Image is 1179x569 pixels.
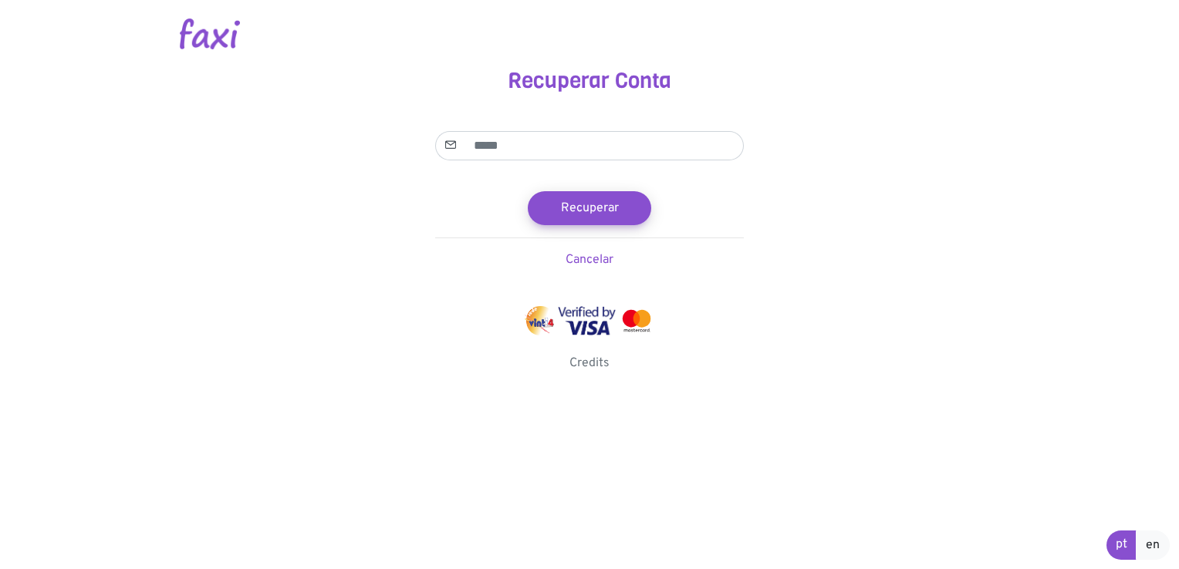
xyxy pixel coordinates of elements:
[528,191,651,225] button: Recuperar
[566,252,613,268] a: Cancelar
[558,306,616,335] img: visa
[161,68,1018,94] h3: Recuperar Conta
[1136,530,1170,560] a: en
[619,306,654,335] img: mastercard
[525,306,556,335] img: vinti4
[569,355,610,371] a: Credits
[1106,530,1137,560] a: pt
